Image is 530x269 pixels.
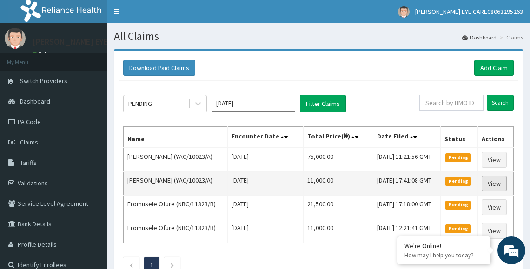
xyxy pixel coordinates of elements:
[303,172,373,196] td: 11,000.00
[445,201,471,209] span: Pending
[373,172,441,196] td: [DATE] 17:41:08 GMT
[482,223,507,239] a: View
[228,196,303,219] td: [DATE]
[303,127,373,148] th: Total Price(₦)
[303,219,373,243] td: 11,000.00
[419,95,484,111] input: Search by HMO ID
[20,97,50,105] span: Dashboard
[124,172,228,196] td: [PERSON_NAME] (YAC/10023/A)
[124,219,228,243] td: Eromusele Ofure (NBC/11323/B)
[487,95,514,111] input: Search
[5,28,26,49] img: User Image
[445,177,471,185] span: Pending
[373,196,441,219] td: [DATE] 17:18:00 GMT
[17,46,38,70] img: d_794563401_company_1708531726252_794563401
[124,196,228,219] td: Eromusele Ofure (NBC/11323/B)
[373,127,441,148] th: Date Filed
[228,172,303,196] td: [DATE]
[300,95,346,112] button: Filter Claims
[415,7,523,16] span: [PERSON_NAME] EYE CARE08063295263
[404,251,484,259] p: How may I help you today?
[474,60,514,76] a: Add Claim
[482,152,507,168] a: View
[373,219,441,243] td: [DATE] 12:21:41 GMT
[20,158,37,167] span: Tariffs
[404,242,484,250] div: We're Online!
[20,138,38,146] span: Claims
[114,30,523,42] h1: All Claims
[20,77,67,85] span: Switch Providers
[445,224,471,233] span: Pending
[398,6,410,18] img: User Image
[5,174,177,207] textarea: Type your message and hit 'Enter'
[33,38,174,46] p: [PERSON_NAME] EYE CARE08063295263
[33,51,55,57] a: Online
[303,148,373,172] td: 75,000.00
[303,196,373,219] td: 21,500.00
[373,148,441,172] td: [DATE] 11:21:56 GMT
[152,5,175,27] div: Minimize live chat window
[228,127,303,148] th: Encounter Date
[478,127,514,148] th: Actions
[212,95,295,112] input: Select Month and Year
[128,99,152,108] div: PENDING
[482,199,507,215] a: View
[129,261,133,269] a: Previous page
[445,153,471,162] span: Pending
[441,127,478,148] th: Status
[54,77,128,171] span: We're online!
[497,33,523,41] li: Claims
[170,261,174,269] a: Next page
[228,219,303,243] td: [DATE]
[124,127,228,148] th: Name
[462,33,497,41] a: Dashboard
[482,176,507,191] a: View
[48,52,156,64] div: Chat with us now
[228,148,303,172] td: [DATE]
[124,148,228,172] td: [PERSON_NAME] (YAC/10023/A)
[150,261,153,269] a: Page 1 is your current page
[123,60,195,76] button: Download Paid Claims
